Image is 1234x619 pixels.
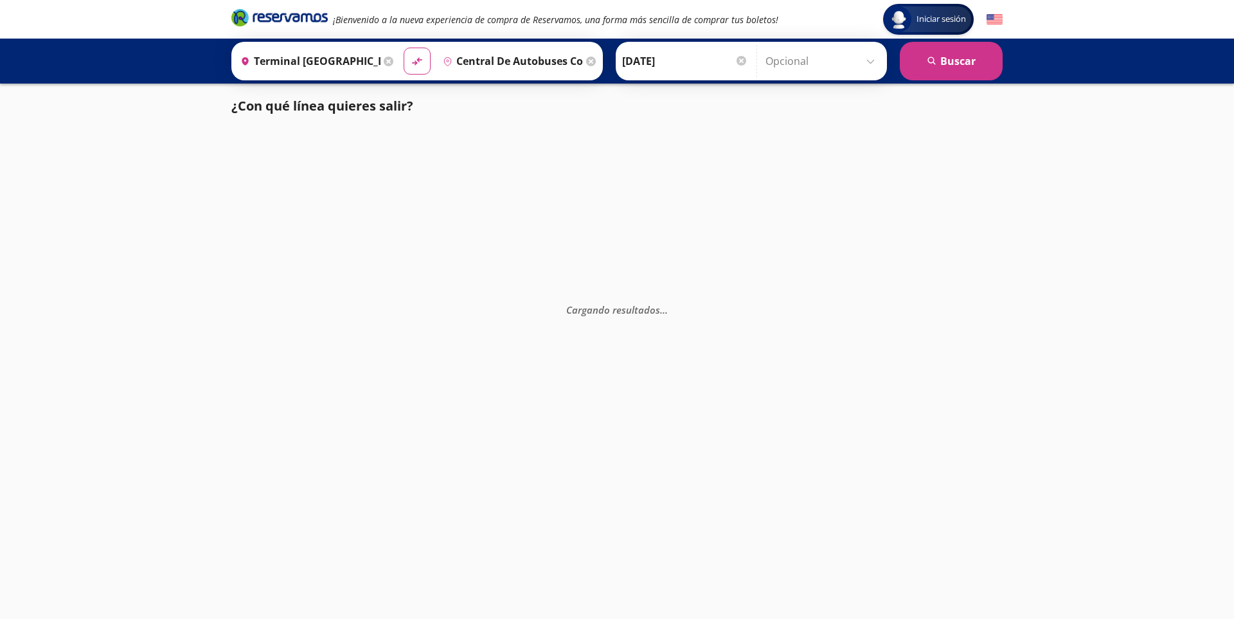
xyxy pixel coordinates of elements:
[231,8,328,31] a: Brand Logo
[660,303,663,316] span: .
[333,13,778,26] em: ¡Bienvenido a la nueva experiencia de compra de Reservamos, una forma más sencilla de comprar tus...
[231,8,328,27] i: Brand Logo
[622,45,748,77] input: Elegir Fecha
[663,303,665,316] span: .
[438,45,583,77] input: Buscar Destino
[765,45,881,77] input: Opcional
[566,303,668,316] em: Cargando resultados
[235,45,380,77] input: Buscar Origen
[987,12,1003,28] button: English
[665,303,668,316] span: .
[231,96,413,116] p: ¿Con qué línea quieres salir?
[900,42,1003,80] button: Buscar
[911,13,971,26] span: Iniciar sesión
